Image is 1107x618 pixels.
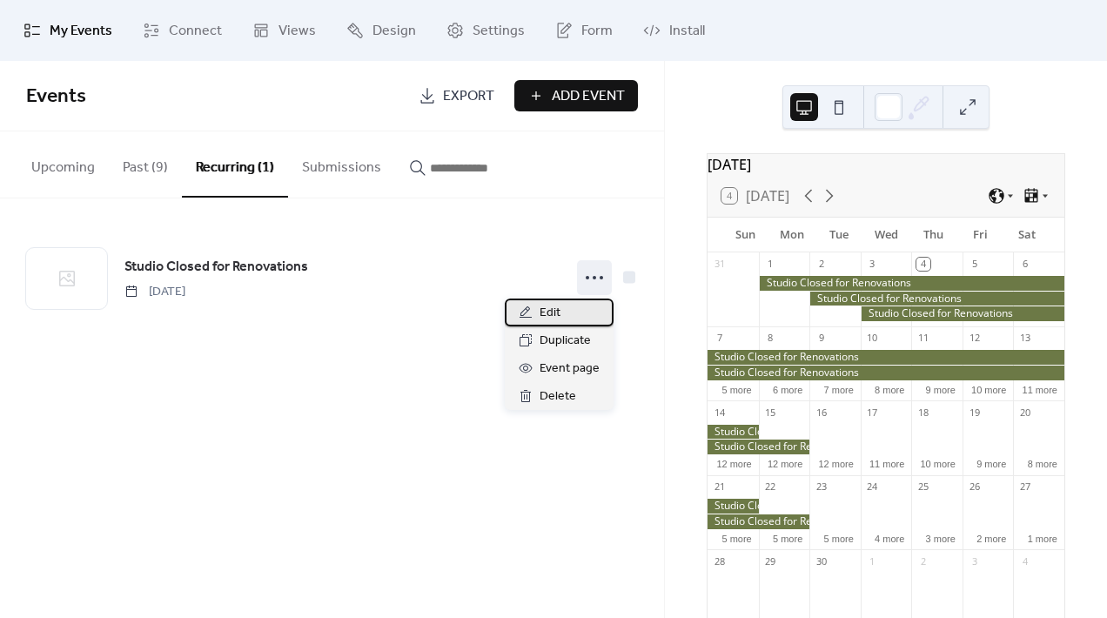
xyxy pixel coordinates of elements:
span: Add Event [552,86,625,107]
div: Studio Closed for Renovations [708,514,809,529]
button: 5 more [715,530,758,545]
div: 27 [1018,480,1031,494]
button: Submissions [288,131,395,196]
div: Tue [815,218,862,252]
div: 11 [916,332,929,345]
div: 3 [968,554,981,568]
a: Studio Closed for Renovations [124,256,308,279]
div: 22 [764,480,777,494]
span: [DATE] [124,283,185,301]
div: 30 [815,554,828,568]
button: 9 more [969,455,1013,470]
div: 12 [968,332,981,345]
div: 3 [866,258,879,271]
span: Views [278,21,316,42]
div: [DATE] [708,154,1064,175]
span: Connect [169,21,222,42]
div: 26 [968,480,981,494]
div: 29 [764,554,777,568]
a: My Events [10,7,125,54]
button: Recurring (1) [182,131,288,198]
div: 16 [815,406,828,419]
button: 2 more [969,530,1013,545]
span: Export [443,86,494,107]
div: Studio Closed for Renovations [759,276,1064,291]
button: 9 more [919,381,963,396]
button: 4 more [868,530,911,545]
div: 7 [713,332,726,345]
a: Form [542,7,626,54]
div: 28 [713,554,726,568]
button: 11 more [1016,381,1064,396]
div: 31 [713,258,726,271]
span: Delete [540,386,576,407]
button: 5 more [817,530,861,545]
span: My Events [50,21,112,42]
div: 5 [968,258,981,271]
button: Upcoming [17,131,109,196]
button: 7 more [817,381,861,396]
div: Studio Closed for Renovations [861,306,1064,321]
div: 9 [815,332,828,345]
div: Sat [1003,218,1050,252]
div: 1 [764,258,777,271]
span: Form [581,21,613,42]
button: 12 more [811,455,860,470]
button: 12 more [761,455,809,470]
button: 3 more [919,530,963,545]
span: Studio Closed for Renovations [124,257,308,278]
a: Settings [433,7,538,54]
div: 23 [815,480,828,494]
a: Connect [130,7,235,54]
div: 18 [916,406,929,419]
div: Thu [909,218,956,252]
a: Install [630,7,718,54]
div: Studio Closed for Renovations [809,292,1064,306]
div: Mon [768,218,815,252]
div: 19 [968,406,981,419]
span: Duplicate [540,331,591,352]
div: 10 [866,332,879,345]
div: 2 [916,554,929,568]
div: 13 [1018,332,1031,345]
div: Wed [862,218,909,252]
div: Studio Closed for Renovations [708,499,759,514]
button: 11 more [862,455,911,470]
span: Settings [473,21,525,42]
div: 6 [1018,258,1031,271]
button: 8 more [1021,455,1064,470]
button: 12 more [709,455,758,470]
a: Views [239,7,329,54]
a: Design [333,7,429,54]
div: 17 [866,406,879,419]
button: 5 more [766,530,809,545]
div: Studio Closed for Renovations [708,350,1064,365]
div: Studio Closed for Renovations [708,366,1064,380]
button: 10 more [964,381,1013,396]
div: 24 [866,480,879,494]
div: 14 [713,406,726,419]
div: 4 [916,258,929,271]
button: Add Event [514,80,638,111]
div: 1 [866,554,879,568]
button: Past (9) [109,131,182,196]
div: Sun [721,218,768,252]
div: Studio Closed for Renovations [708,425,759,440]
span: Event page [540,359,600,380]
div: 2 [815,258,828,271]
div: 8 [764,332,777,345]
a: Export [406,80,507,111]
button: 8 more [868,381,911,396]
div: 15 [764,406,777,419]
button: 10 more [914,455,963,470]
div: 20 [1018,406,1031,419]
span: Install [669,21,705,42]
div: Fri [956,218,1003,252]
button: 1 more [1021,530,1064,545]
div: Studio Closed for Renovations [708,440,809,454]
span: Events [26,77,86,116]
div: 25 [916,480,929,494]
span: Edit [540,303,560,324]
button: 6 more [766,381,809,396]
